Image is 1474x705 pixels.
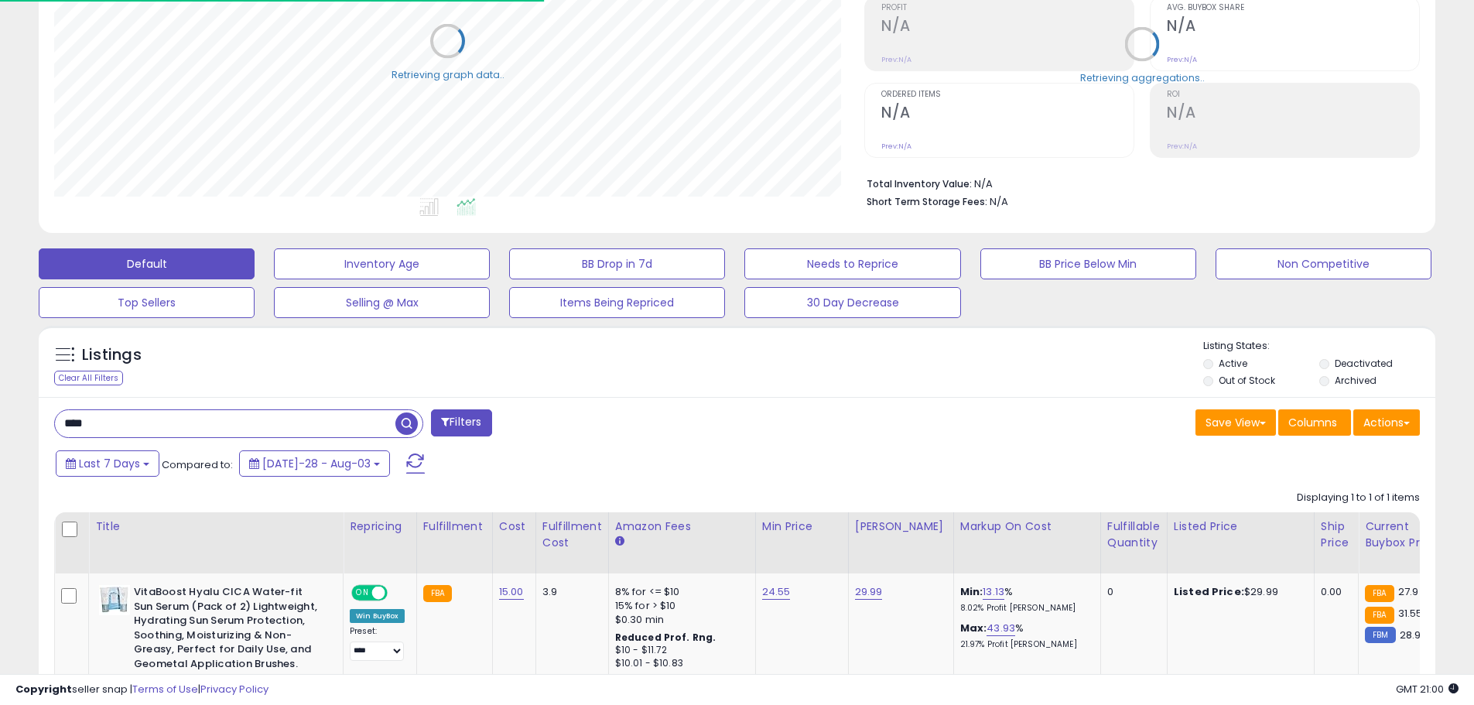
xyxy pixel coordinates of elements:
[1107,518,1161,551] div: Fulfillable Quantity
[353,587,372,600] span: ON
[615,613,744,627] div: $0.30 min
[744,287,960,318] button: 30 Day Decrease
[615,599,744,613] div: 15% for > $10
[56,450,159,477] button: Last 7 Days
[615,657,744,670] div: $10.01 - $10.83
[1365,585,1394,602] small: FBA
[1365,518,1445,551] div: Current Buybox Price
[1335,357,1393,370] label: Deactivated
[262,456,371,471] span: [DATE]-28 - Aug-03
[15,682,72,696] strong: Copyright
[953,512,1100,573] th: The percentage added to the cost of goods (COGS) that forms the calculator for Min & Max prices.
[134,585,322,675] b: VitaBoost Hyalu CICA Water-fit Sun Serum (Pack of 2) Lightweight, Hydrating Sun Serum Protection,...
[1278,409,1351,436] button: Columns
[350,626,405,661] div: Preset:
[542,518,602,551] div: Fulfillment Cost
[350,609,405,623] div: Win BuyBox
[983,584,1004,600] a: 13.13
[239,450,390,477] button: [DATE]-28 - Aug-03
[509,287,725,318] button: Items Being Repriced
[499,584,524,600] a: 15.00
[274,248,490,279] button: Inventory Age
[1203,339,1435,354] p: Listing States:
[1195,409,1276,436] button: Save View
[1216,248,1431,279] button: Non Competitive
[762,584,791,600] a: 24.55
[1080,70,1205,84] div: Retrieving aggregations..
[855,518,947,535] div: [PERSON_NAME]
[162,457,233,472] span: Compared to:
[82,344,142,366] h5: Listings
[615,631,716,644] b: Reduced Prof. Rng.
[1400,628,1428,642] span: 28.99
[1398,584,1419,599] span: 27.9
[54,371,123,385] div: Clear All Filters
[1219,357,1247,370] label: Active
[1288,415,1337,430] span: Columns
[615,644,744,657] div: $10 - $11.72
[1365,627,1395,643] small: FBM
[542,585,597,599] div: 3.9
[1396,682,1459,696] span: 2025-08-11 21:00 GMT
[392,67,504,81] div: Retrieving graph data..
[960,518,1094,535] div: Markup on Cost
[385,587,410,600] span: OFF
[431,409,491,436] button: Filters
[423,518,486,535] div: Fulfillment
[1398,606,1423,621] span: 31.55
[987,621,1015,636] a: 43.93
[980,248,1196,279] button: BB Price Below Min
[1335,374,1377,387] label: Archived
[960,621,987,635] b: Max:
[1365,607,1394,624] small: FBA
[39,248,255,279] button: Default
[99,585,130,615] img: 31g9HelRLCL._SL40_.jpg
[1219,374,1275,387] label: Out of Stock
[509,248,725,279] button: BB Drop in 7d
[1321,585,1346,599] div: 0.00
[1174,585,1302,599] div: $29.99
[350,518,410,535] div: Repricing
[960,584,983,599] b: Min:
[39,287,255,318] button: Top Sellers
[79,456,140,471] span: Last 7 Days
[1107,585,1155,599] div: 0
[762,518,842,535] div: Min Price
[15,683,268,697] div: seller snap | |
[960,621,1089,650] div: %
[200,682,268,696] a: Privacy Policy
[95,518,337,535] div: Title
[1321,518,1352,551] div: Ship Price
[615,518,749,535] div: Amazon Fees
[1174,584,1244,599] b: Listed Price:
[132,682,198,696] a: Terms of Use
[960,585,1089,614] div: %
[960,603,1089,614] p: 8.02% Profit [PERSON_NAME]
[615,535,624,549] small: Amazon Fees.
[615,585,744,599] div: 8% for <= $10
[960,639,1089,650] p: 21.97% Profit [PERSON_NAME]
[499,518,529,535] div: Cost
[423,585,452,602] small: FBA
[1174,518,1308,535] div: Listed Price
[1353,409,1420,436] button: Actions
[274,287,490,318] button: Selling @ Max
[744,248,960,279] button: Needs to Reprice
[855,584,883,600] a: 29.99
[1297,491,1420,505] div: Displaying 1 to 1 of 1 items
